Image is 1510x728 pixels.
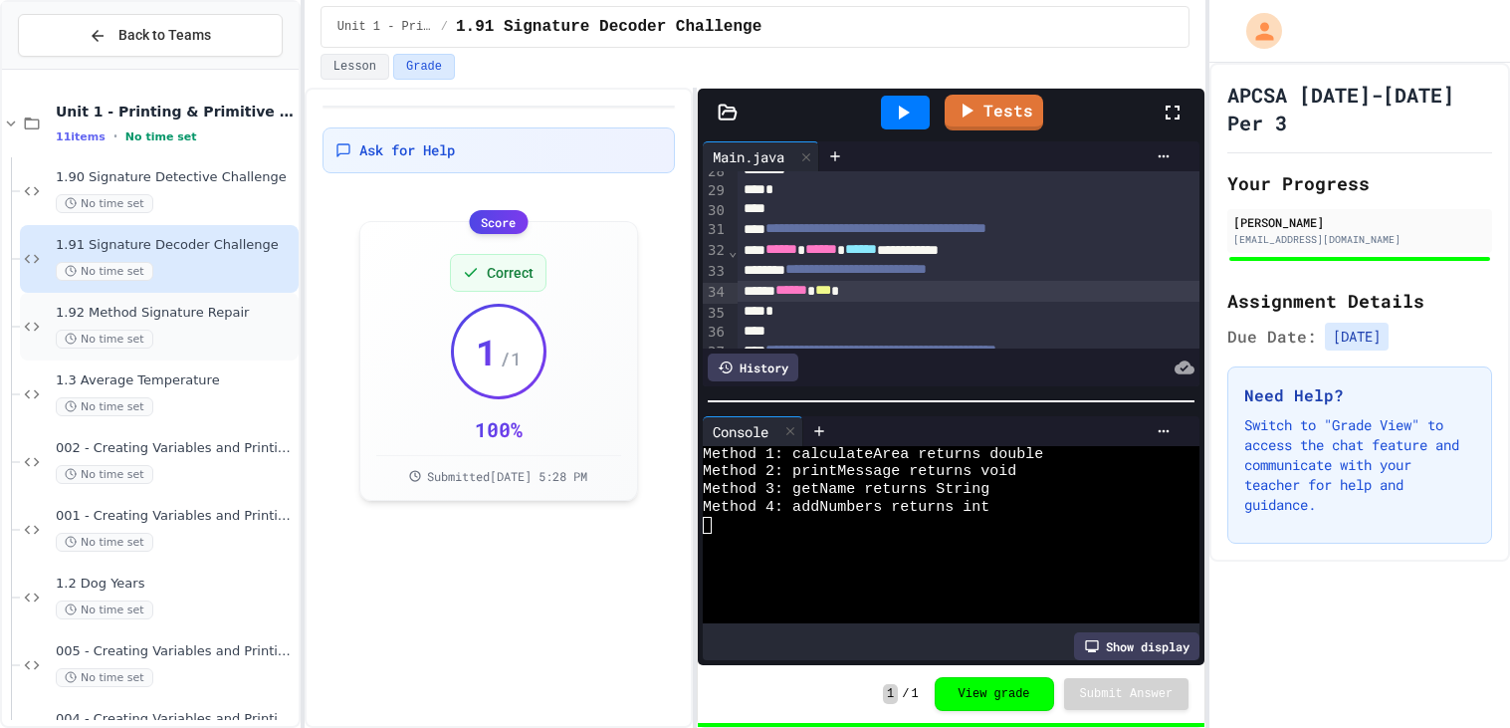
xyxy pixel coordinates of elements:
span: • [113,128,117,144]
div: 31 [703,220,728,241]
span: / 1 [500,345,522,372]
div: History [708,354,798,381]
span: No time set [56,465,153,484]
div: [EMAIL_ADDRESS][DOMAIN_NAME] [1233,232,1486,247]
span: No time set [56,330,153,349]
span: / [902,686,909,702]
span: No time set [125,130,197,143]
span: 1.91 Signature Decoder Challenge [56,237,295,254]
span: Submitted [DATE] 5:28 PM [427,468,587,484]
button: View grade [935,677,1054,711]
div: Main.java [703,146,794,167]
div: Console [703,416,803,446]
div: 28 [703,162,728,182]
div: Console [703,421,778,442]
a: Tests [945,95,1043,130]
span: Back to Teams [118,25,211,46]
div: 30 [703,201,728,221]
span: No time set [56,194,153,213]
button: Back to Teams [18,14,283,57]
div: Show display [1074,632,1199,660]
div: 36 [703,323,728,343]
h2: Assignment Details [1227,287,1492,315]
div: 37 [703,343,728,364]
span: 1 [911,686,918,702]
div: Main.java [703,141,819,171]
span: Method 3: getName returns String [703,481,989,499]
span: Method 1: calculateArea returns double [703,446,1043,464]
span: [DATE] [1325,323,1389,351]
span: Submit Answer [1080,686,1174,702]
span: No time set [56,262,153,281]
div: 100 % [475,415,523,443]
button: Grade [393,54,455,80]
span: 1.2 Dog Years [56,576,295,593]
span: 1.92 Method Signature Repair [56,305,295,322]
h1: APCSA [DATE]-[DATE] Per 3 [1227,81,1492,136]
span: Due Date: [1227,325,1317,349]
span: No time set [56,601,153,619]
p: Switch to "Grade View" to access the chat feature and communicate with your teacher for help and ... [1244,415,1475,515]
div: 34 [703,283,728,304]
span: Fold line [728,243,738,259]
span: Method 2: printMessage returns void [703,463,1016,481]
div: Score [469,210,528,234]
div: 35 [703,304,728,324]
div: 29 [703,181,728,201]
span: 11 items [56,130,106,143]
span: Unit 1 - Printing & Primitive Types [337,19,433,35]
span: Unit 1 - Printing & Primitive Types [56,103,295,121]
span: 002 - Creating Variables and Printing 2 [56,440,295,457]
span: Ask for Help [359,140,455,160]
div: [PERSON_NAME] [1233,213,1486,231]
span: 004 - Creating Variables and Printing 4 [56,711,295,728]
span: 1 [883,684,898,704]
span: No time set [56,397,153,416]
span: No time set [56,533,153,552]
span: / [441,19,448,35]
span: No time set [56,668,153,687]
h2: Your Progress [1227,169,1492,197]
span: 1.91 Signature Decoder Challenge [456,15,761,39]
span: 1 [476,332,498,371]
div: 32 [703,241,728,262]
div: 33 [703,262,728,283]
span: 1.3 Average Temperature [56,372,295,389]
div: My Account [1225,8,1287,54]
span: 001 - Creating Variables and Printing 1 [56,508,295,525]
span: Method 4: addNumbers returns int [703,499,989,517]
span: Correct [487,263,534,283]
span: 1.90 Signature Detective Challenge [56,169,295,186]
button: Lesson [321,54,389,80]
button: Submit Answer [1064,678,1189,710]
span: 005 - Creating Variables and Printing 5 [56,643,295,660]
h3: Need Help? [1244,383,1475,407]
